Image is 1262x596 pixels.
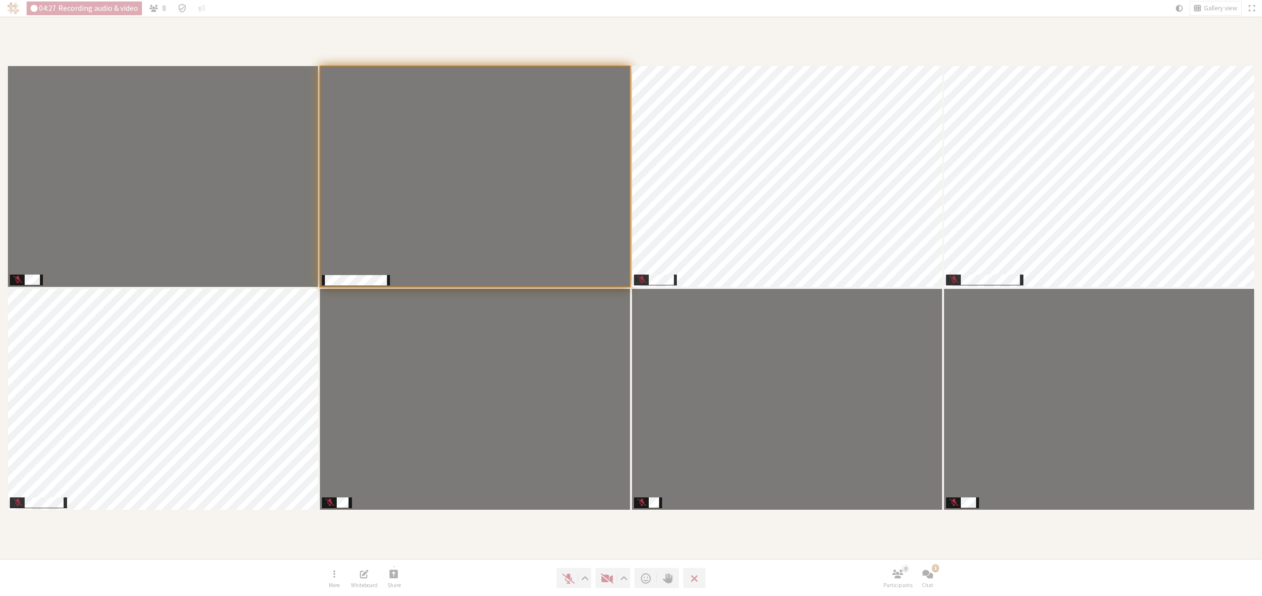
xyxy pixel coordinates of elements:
button: Open participant list [145,1,170,15]
div: 1 [932,564,939,572]
div: Meeting details Encryption enabled [174,1,191,15]
button: Change layout [1190,1,1241,15]
button: Using system theme [1172,1,1187,15]
button: Audio settings [578,568,591,588]
span: Whiteboard [351,582,378,588]
span: Chat [922,582,933,588]
button: Leave meeting [683,568,705,588]
button: Open chat [914,565,942,592]
span: Participants [883,582,912,588]
button: Fullscreen [1245,1,1259,15]
span: 8 [162,4,166,12]
span: Gallery view [1204,5,1237,12]
button: Unmute (⌘+Shift+A) [557,568,591,588]
button: Open shared whiteboard [351,565,378,592]
div: 8 [902,564,909,572]
button: Send a reaction [634,568,657,588]
div: Audio & video [27,1,142,15]
button: Start sharing [380,565,408,592]
button: Video setting [618,568,630,588]
span: More [329,582,340,588]
button: Open participant list [884,565,911,592]
button: Conversation [194,1,209,15]
button: Start video (⌘+Shift+V) [596,568,630,588]
span: Recording audio & video [58,4,138,12]
img: Iotum [7,2,19,14]
button: Raise hand [657,568,679,588]
button: Open menu [320,565,348,592]
span: Share [387,582,401,588]
span: 04:27 [39,4,56,12]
